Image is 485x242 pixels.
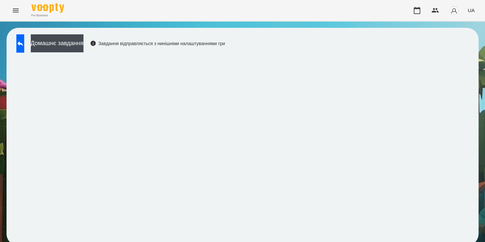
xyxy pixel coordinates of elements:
[31,13,64,18] span: For Business
[468,7,475,14] span: UA
[31,34,83,52] button: Домашнє завдання
[449,6,458,15] img: avatar_s.png
[31,3,64,13] img: Voopty Logo
[8,3,24,18] button: Menu
[465,4,477,16] button: UA
[90,40,225,47] div: Завдання відправляється з нинішніми налаштуваннями гри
